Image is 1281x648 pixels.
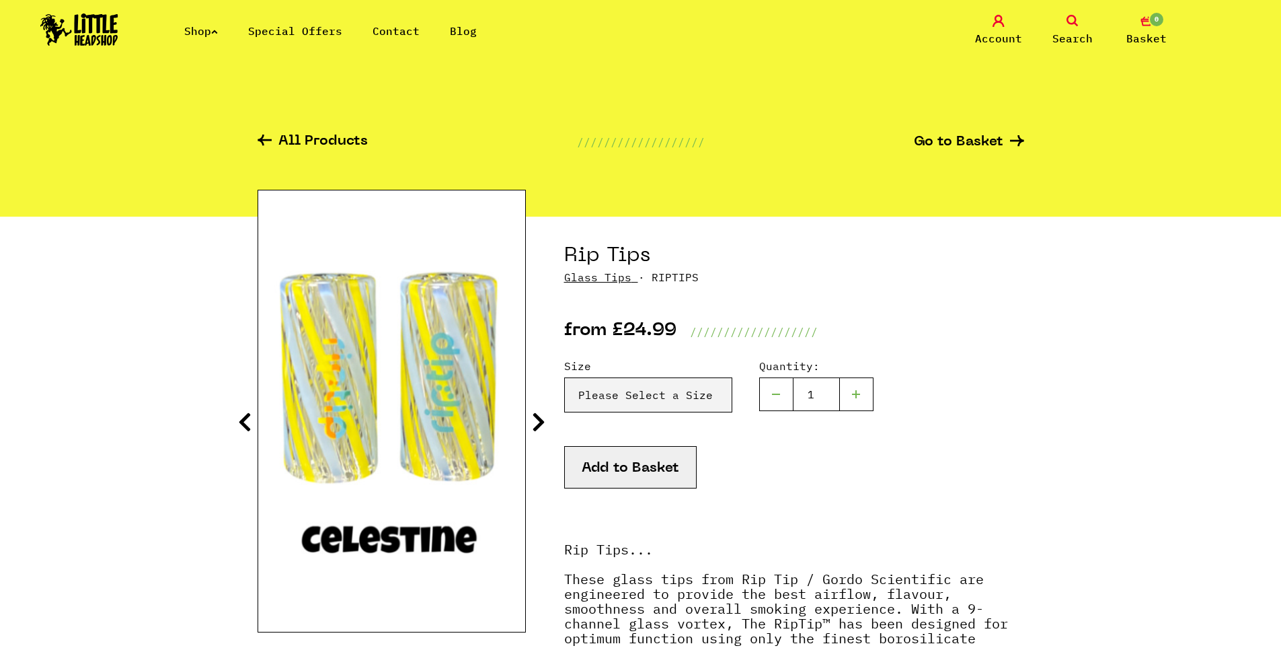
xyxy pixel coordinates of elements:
[1039,15,1106,46] a: Search
[759,358,874,374] label: Quantity:
[564,244,1024,269] h1: Rip Tips
[373,24,420,38] a: Contact
[1126,30,1167,46] span: Basket
[975,30,1022,46] span: Account
[564,269,1024,285] p: · RIPTIPS
[184,24,218,38] a: Shop
[690,324,818,340] p: ///////////////////
[40,13,118,46] img: Little Head Shop Logo
[564,446,697,489] button: Add to Basket
[914,135,1024,149] a: Go to Basket
[564,358,732,374] label: Size
[564,324,676,340] p: from £24.99
[1149,11,1165,28] span: 0
[450,24,477,38] a: Blog
[1113,15,1180,46] a: 0 Basket
[564,271,631,284] a: Glass Tips
[258,135,368,150] a: All Products
[577,134,705,150] p: ///////////////////
[793,377,840,411] input: 1
[258,244,525,578] img: Rip Tips image 1
[248,24,342,38] a: Special Offers
[1052,30,1093,46] span: Search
